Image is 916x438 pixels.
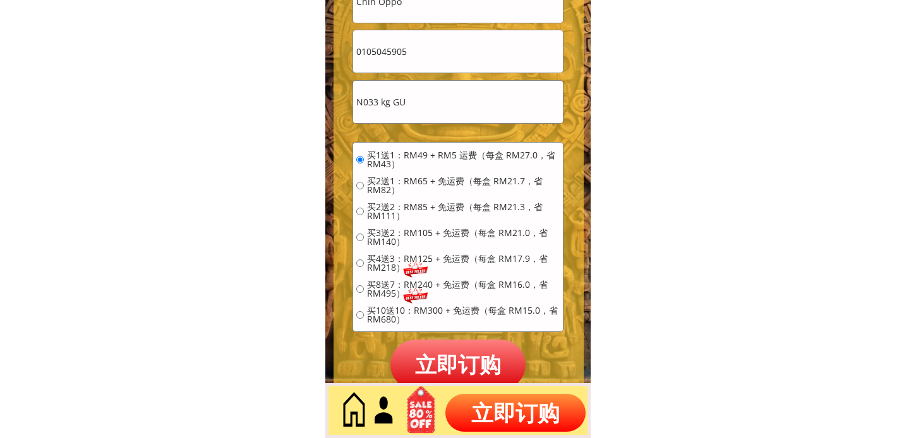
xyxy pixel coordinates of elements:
span: 买2送1：RM65 + 免运费（每盒 RM21.7，省 RM82） [367,177,560,194]
span: 买8送7：RM240 + 免运费（每盒 RM16.0，省 RM495） [367,280,560,298]
p: 立即订购 [390,340,526,389]
input: 地址 [353,81,563,123]
span: 买3送2：RM105 + 免运费（每盒 RM21.0，省 RM140） [367,228,560,246]
input: 电话 [353,30,563,73]
span: 买4送3：RM125 + 免运费（每盒 RM17.9，省 RM218） [367,254,560,272]
span: 买10送10：RM300 + 免运费（每盒 RM15.0，省 RM680） [367,306,560,324]
span: 买2送2：RM85 + 免运费（每盒 RM21.3，省 RM111） [367,203,560,220]
span: 买1送1：RM49 + RM5 运费（每盒 RM27.0，省 RM43） [367,151,560,169]
p: 立即订购 [445,394,586,432]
